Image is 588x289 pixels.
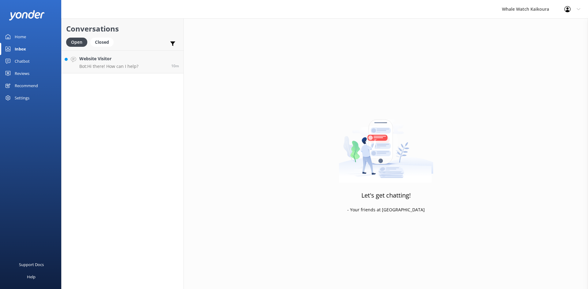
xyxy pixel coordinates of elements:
a: Website VisitorBot:Hi there! How can I help?10m [62,50,183,73]
div: Support Docs [19,258,44,271]
div: Open [66,38,87,47]
img: yonder-white-logo.png [9,10,44,20]
h3: Let's get chatting! [361,191,411,200]
img: artwork of a man stealing a conversation from at giant smartphone [339,106,433,183]
div: Closed [90,38,114,47]
span: 12:45pm 20-Aug-2025 (UTC +12:00) Pacific/Auckland [171,63,179,69]
div: Settings [15,92,29,104]
div: Reviews [15,67,29,80]
div: Inbox [15,43,26,55]
div: Help [27,271,36,283]
div: Home [15,31,26,43]
a: Closed [90,39,117,45]
p: Bot: Hi there! How can I help? [79,64,138,69]
a: Open [66,39,90,45]
div: Chatbot [15,55,30,67]
p: - Your friends at [GEOGRAPHIC_DATA] [347,206,425,213]
div: Recommend [15,80,38,92]
h4: Website Visitor [79,55,138,62]
h2: Conversations [66,23,179,35]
